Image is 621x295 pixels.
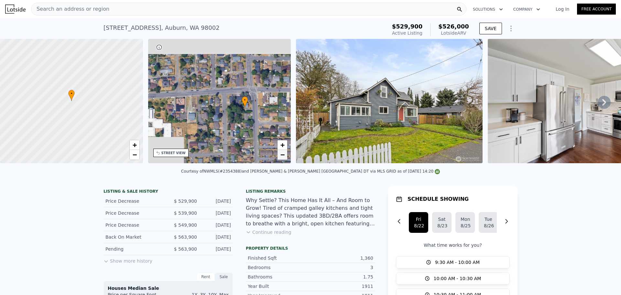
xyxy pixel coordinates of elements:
div: Fri [414,216,423,222]
span: 9:30 AM - 10:00 AM [435,259,480,266]
div: [DATE] [202,234,231,240]
div: Year Built [248,283,310,289]
a: Zoom out [278,150,287,160]
div: Mon [461,216,470,222]
div: 3 [310,264,373,271]
span: Active Listing [392,30,422,36]
div: Bedrooms [248,264,310,271]
button: Fri8/22 [409,212,428,233]
div: 1.75 [310,274,373,280]
span: $ 549,900 [174,222,197,228]
div: • [242,96,248,108]
div: Sale [215,273,233,281]
button: Show Options [505,22,517,35]
div: 1911 [310,283,373,289]
span: − [132,151,136,159]
button: Company [508,4,545,15]
div: Sat [437,216,446,222]
img: Lotside [5,5,26,14]
span: 10:00 AM - 10:30 AM [434,275,481,282]
div: [DATE] [202,198,231,204]
div: 8/22 [414,222,423,229]
div: 8/26 [484,222,493,229]
button: 9:30 AM - 10:00 AM [396,256,510,268]
div: [STREET_ADDRESS] , Auburn , WA 98002 [103,23,220,32]
span: $ 539,900 [174,210,197,216]
span: • [242,97,248,103]
button: Tue8/26 [479,212,498,233]
div: Listing remarks [246,189,375,194]
div: 8/23 [437,222,446,229]
span: $526,000 [438,23,469,30]
button: SAVE [479,23,502,34]
span: $529,900 [392,23,423,30]
button: 10:00 AM - 10:30 AM [396,272,510,285]
div: • [68,90,75,101]
div: Why Settle? This Home Has It All – And Room to Grow! Tired of cramped galley kitchens and tight l... [246,197,375,228]
div: Price Decrease [105,198,163,204]
div: Back On Market [105,234,163,240]
img: NWMLS Logo [435,169,440,174]
span: Search an address or region [31,5,109,13]
span: − [280,151,285,159]
button: Show more history [103,255,152,264]
div: Lotside ARV [438,30,469,36]
h1: SCHEDULE SHOWING [408,195,469,203]
div: Finished Sqft [248,255,310,261]
a: Zoom in [278,140,287,150]
button: Solutions [468,4,508,15]
p: What time works for you? [396,242,510,248]
div: [DATE] [202,210,231,216]
span: • [68,91,75,96]
span: $ 529,900 [174,199,197,204]
div: Price Decrease [105,210,163,216]
span: + [280,141,285,149]
span: $ 563,900 [174,246,197,252]
a: Free Account [577,4,616,15]
div: Rent [197,273,215,281]
div: Pending [105,246,163,252]
div: 1,360 [310,255,373,261]
a: Zoom out [130,150,139,160]
div: Houses Median Sale [108,285,229,291]
div: Bathrooms [248,274,310,280]
span: $ 563,900 [174,234,197,240]
div: Property details [246,246,375,251]
button: Continue reading [246,229,291,235]
div: Price Decrease [105,222,163,228]
span: + [132,141,136,149]
div: LISTING & SALE HISTORY [103,189,233,195]
div: Tue [484,216,493,222]
a: Zoom in [130,140,139,150]
img: Sale: 149611196 Parcel: 98247102 [296,39,482,163]
a: Log In [548,6,577,12]
button: Mon8/25 [455,212,475,233]
div: Courtesy of NWMLS (#2354388) and [PERSON_NAME] & [PERSON_NAME] [GEOGRAPHIC_DATA] DT via MLS GRID ... [181,169,440,174]
button: Sat8/23 [432,212,452,233]
div: [DATE] [202,246,231,252]
div: [DATE] [202,222,231,228]
div: STREET VIEW [161,151,186,155]
div: 8/25 [461,222,470,229]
